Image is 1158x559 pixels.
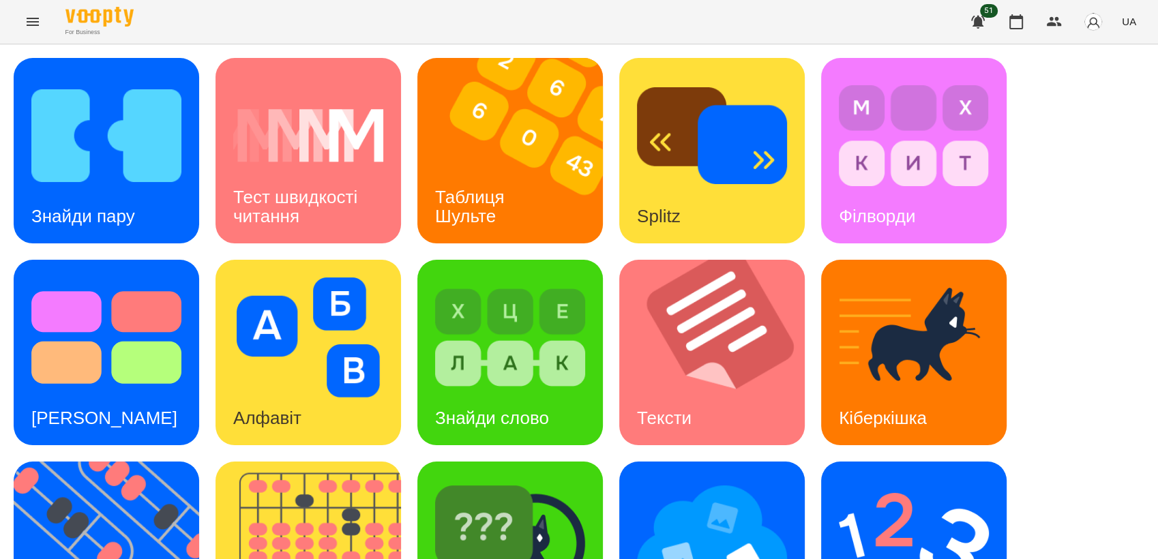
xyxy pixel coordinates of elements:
h3: Splitz [637,206,681,226]
a: Знайди словоЗнайди слово [417,260,603,445]
img: Таблиця Шульте [417,58,620,243]
h3: Філворди [839,206,915,226]
button: UA [1116,9,1142,34]
h3: Таблиця Шульте [435,187,509,226]
img: Тест Струпа [31,277,181,397]
img: Кіберкішка [839,277,989,397]
span: For Business [65,28,134,37]
img: Тексти [619,260,822,445]
h3: Знайди пару [31,206,135,226]
h3: Кіберкішка [839,408,927,428]
h3: Тест швидкості читання [233,187,362,226]
span: 51 [980,4,998,18]
a: Тест Струпа[PERSON_NAME] [14,260,199,445]
a: ФілвордиФілворди [821,58,1007,243]
a: АлфавітАлфавіт [216,260,401,445]
img: Voopty Logo [65,7,134,27]
span: UA [1122,14,1136,29]
img: Філворди [839,76,989,196]
a: Таблиця ШультеТаблиця Шульте [417,58,603,243]
a: Тест швидкості читанняТест швидкості читання [216,58,401,243]
h3: Знайди слово [435,408,549,428]
img: Знайди слово [435,277,585,397]
a: Знайди паруЗнайди пару [14,58,199,243]
h3: Алфавіт [233,408,301,428]
img: avatar_s.png [1084,12,1103,31]
a: SplitzSplitz [619,58,805,243]
img: Алфавіт [233,277,383,397]
a: ТекстиТексти [619,260,805,445]
img: Тест швидкості читання [233,76,383,196]
img: Знайди пару [31,76,181,196]
button: Menu [16,5,49,38]
h3: Тексти [637,408,692,428]
a: КіберкішкаКіберкішка [821,260,1007,445]
img: Splitz [637,76,787,196]
h3: [PERSON_NAME] [31,408,177,428]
